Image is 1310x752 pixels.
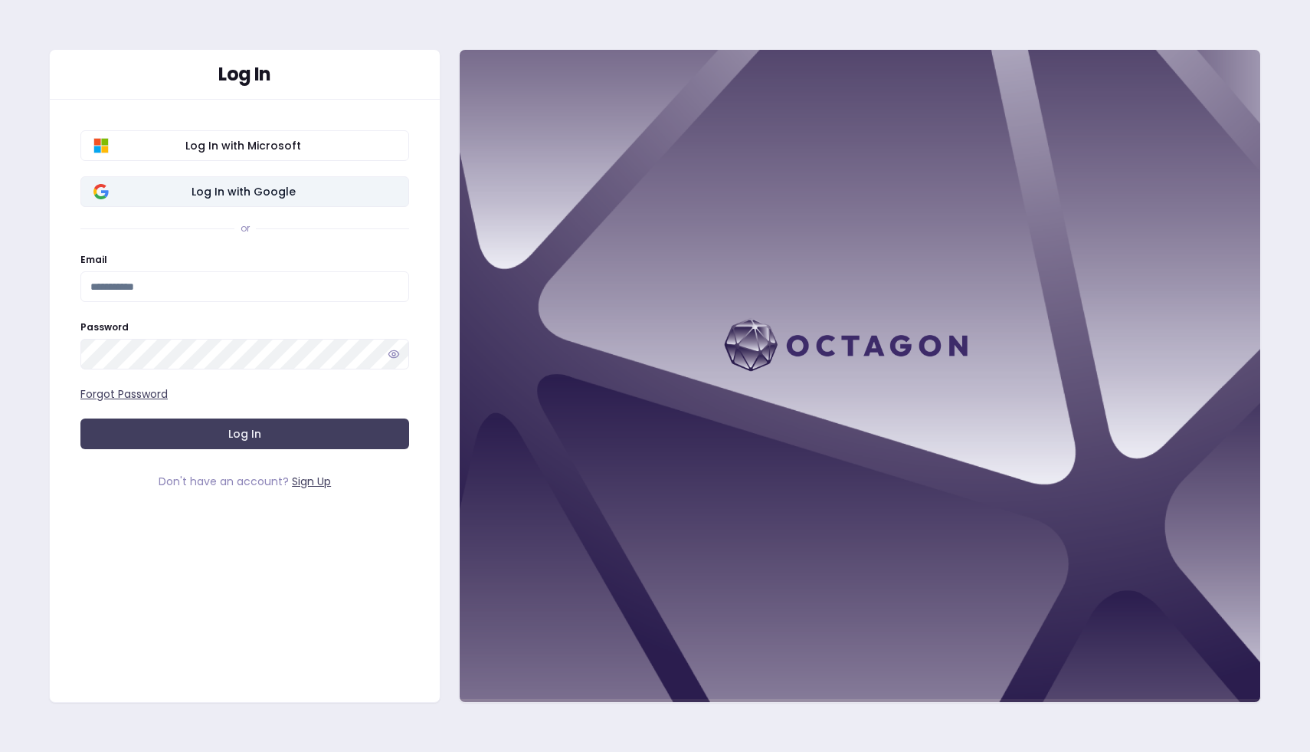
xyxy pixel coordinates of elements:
button: Log In with Google [80,176,409,207]
label: Password [80,320,129,333]
span: Log In with Google [90,184,396,199]
span: Log In [228,426,261,442]
div: Log In [80,65,409,84]
span: Log In with Microsoft [90,138,396,153]
button: Log In with Microsoft [80,130,409,161]
button: Log In [80,419,409,449]
a: Sign Up [292,474,331,489]
a: Forgot Password [80,386,168,402]
label: Email [80,253,107,266]
div: Don't have an account? [80,474,409,489]
div: or [241,222,250,235]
